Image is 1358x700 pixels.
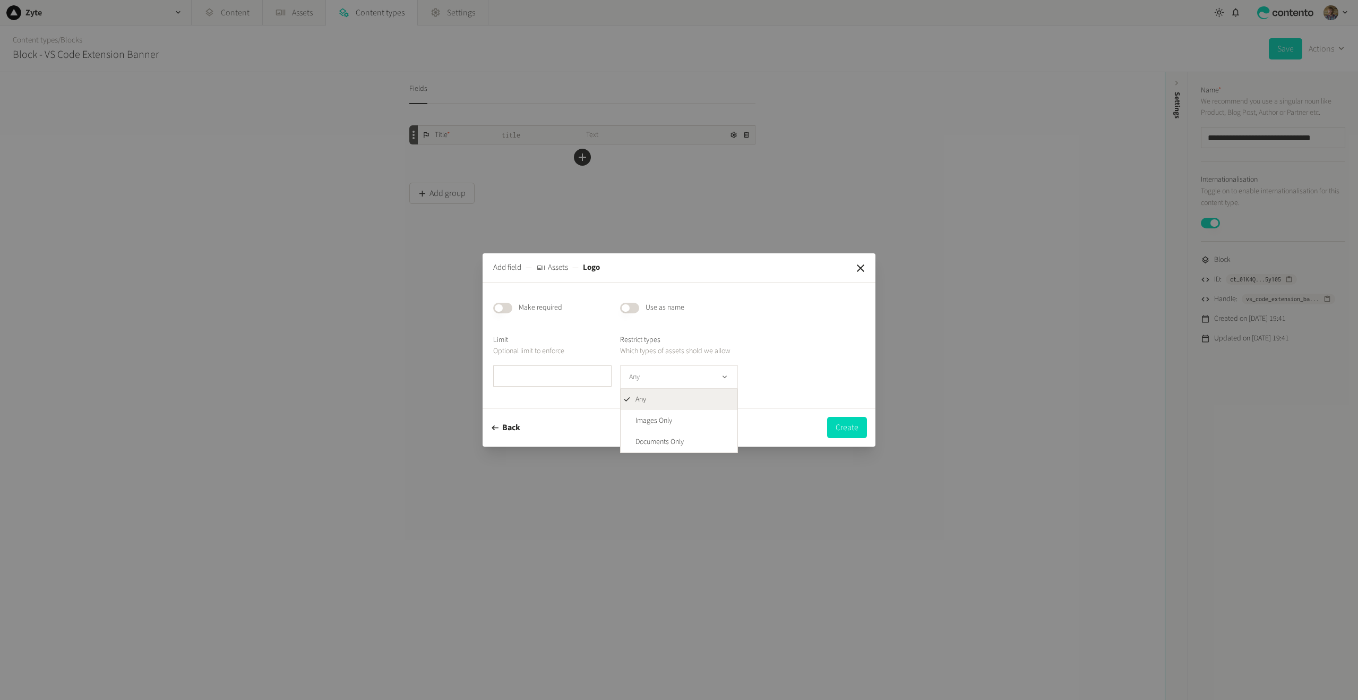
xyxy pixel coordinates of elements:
span: Images Only [635,415,672,426]
button: Any [620,365,738,389]
span: Assets [548,262,568,274]
span: Add field [493,262,521,274]
label: Limit [493,335,508,346]
span: Documents Only [635,437,684,448]
label: Use as name [646,302,684,313]
p: Which types of assets shold we allow [620,346,738,357]
span: ― [572,262,579,274]
span: Any [635,394,646,405]
button: Create [827,417,867,438]
button: Back [491,417,520,438]
span: ― [526,262,532,274]
label: Restrict types [620,335,660,345]
span: Logo [583,262,600,274]
p: Optional limit to enforce [493,346,612,357]
label: Make required [519,302,562,313]
ul: Any [620,389,738,453]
